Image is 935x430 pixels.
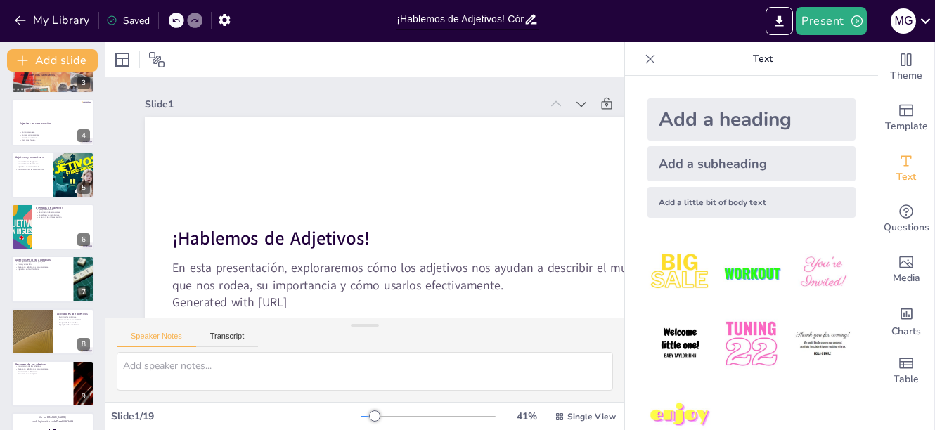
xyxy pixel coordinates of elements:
img: 1.jpeg [647,240,713,306]
img: 3.jpeg [790,240,856,306]
p: Descripción de emociones. [36,211,90,214]
div: 9 [11,360,94,407]
div: Add text boxes [878,143,934,194]
button: M G [891,7,916,35]
p: Comparaciones. [19,131,85,134]
p: Descripción de personas y lugares. [15,261,70,263]
p: Actividades prácticas. [57,316,90,319]
p: Herramientas del idioma. [15,370,70,373]
div: Add images, graphics, shapes or video [878,245,934,295]
p: Mejora de habilidades comunicativas. [15,266,70,269]
p: Fomento de la creatividad. [57,318,90,321]
div: 9 [77,390,90,403]
button: Export to PowerPoint [766,7,793,35]
p: Ejemplos de concordancia. [15,165,49,168]
div: M G [891,8,916,34]
p: Adjetivos en comparación [20,122,85,126]
div: Add a little bit of body text [647,187,856,218]
p: Ejemplos prácticos. [21,87,96,90]
p: Ejemplos de actividades. [57,324,90,327]
div: 7 [77,286,90,299]
div: Layout [111,48,134,71]
span: Single View [567,411,616,422]
div: 4 [77,129,90,142]
p: Importancia en la expresión. [36,216,90,219]
p: Resumen de los adjetivos [15,363,70,367]
span: Table [894,372,919,387]
button: Speaker Notes [117,332,196,347]
img: 5.jpeg [718,311,784,377]
p: Tamaños y características. [36,214,90,216]
div: Get real-time input from your audience [878,194,934,245]
p: Importancia en la comunicación. [15,168,49,171]
p: Ejemplos de uso. [19,139,85,142]
p: Mejora de la retención. [57,321,90,324]
button: Present [796,7,866,35]
div: 6 [77,233,90,246]
div: 8 [11,308,94,355]
p: Cambian el significado. [21,82,96,84]
div: Change the overall theme [878,42,934,93]
span: Questions [884,220,929,235]
div: Slide 1 / 19 [111,410,361,423]
p: Resumen de conceptos. [15,373,70,376]
span: Charts [891,324,921,339]
p: Mejora de habilidades comunicativas. [15,368,70,371]
p: Text [662,42,864,76]
button: Add slide [7,49,98,72]
div: 4 [11,99,94,145]
span: Theme [890,68,922,84]
div: Add a table [878,346,934,396]
p: Ejemplos comunes. [36,209,90,211]
strong: [DOMAIN_NAME] [46,415,66,419]
p: Formas comparativas. [19,134,85,137]
p: Mejora de habilidades lingüísticas. [21,84,96,87]
div: Add a heading [647,98,856,141]
p: Go to [15,415,90,419]
div: 7 [11,256,94,302]
div: Saved [106,14,150,27]
img: 4.jpeg [647,311,713,377]
div: 8 [77,338,90,351]
span: Position [148,51,165,68]
p: Adjetivos y sustantivos [15,155,49,159]
p: Concordancia de género. [15,160,49,163]
p: Ejemplos de adjetivos [36,206,90,210]
div: Add a subheading [647,146,856,181]
div: 6 [11,204,94,250]
div: Add ready made slides [878,93,934,143]
div: 3 [77,77,90,89]
p: and login with code [15,419,90,423]
div: 5 [11,152,94,198]
strong: ¡Hablemos de Adjetivos! [172,226,370,251]
p: Actividades con adjetivos [57,311,90,315]
p: Generated with [URL] [172,294,665,311]
span: Media [893,271,920,286]
p: Ejemplos en la vida diaria. [15,268,70,271]
div: Add charts and graphs [878,295,934,346]
input: Insert title [396,9,524,30]
p: En esta presentación, exploraremos cómo los adjetivos nos ayudan a describir el mundo que nos rod... [172,260,665,294]
img: 2.jpeg [718,240,784,306]
p: Uso de superlativos. [19,136,85,139]
p: Uso de adjetivos calificativos [20,73,94,77]
p: Concordancia de número. [15,162,49,165]
div: 41 % [510,410,543,423]
button: Transcript [196,332,259,347]
span: Template [885,119,928,134]
img: 6.jpeg [790,311,856,377]
p: Adjetivos calificativos. [21,79,96,82]
span: Text [896,169,916,185]
p: Color y emoción. [15,263,70,266]
p: Adjetivos en la vida cotidiana [15,258,70,262]
div: Slide 1 [145,98,541,111]
button: My Library [11,9,96,32]
p: Importancia de los adjetivos. [15,365,70,368]
div: 5 [77,181,90,194]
